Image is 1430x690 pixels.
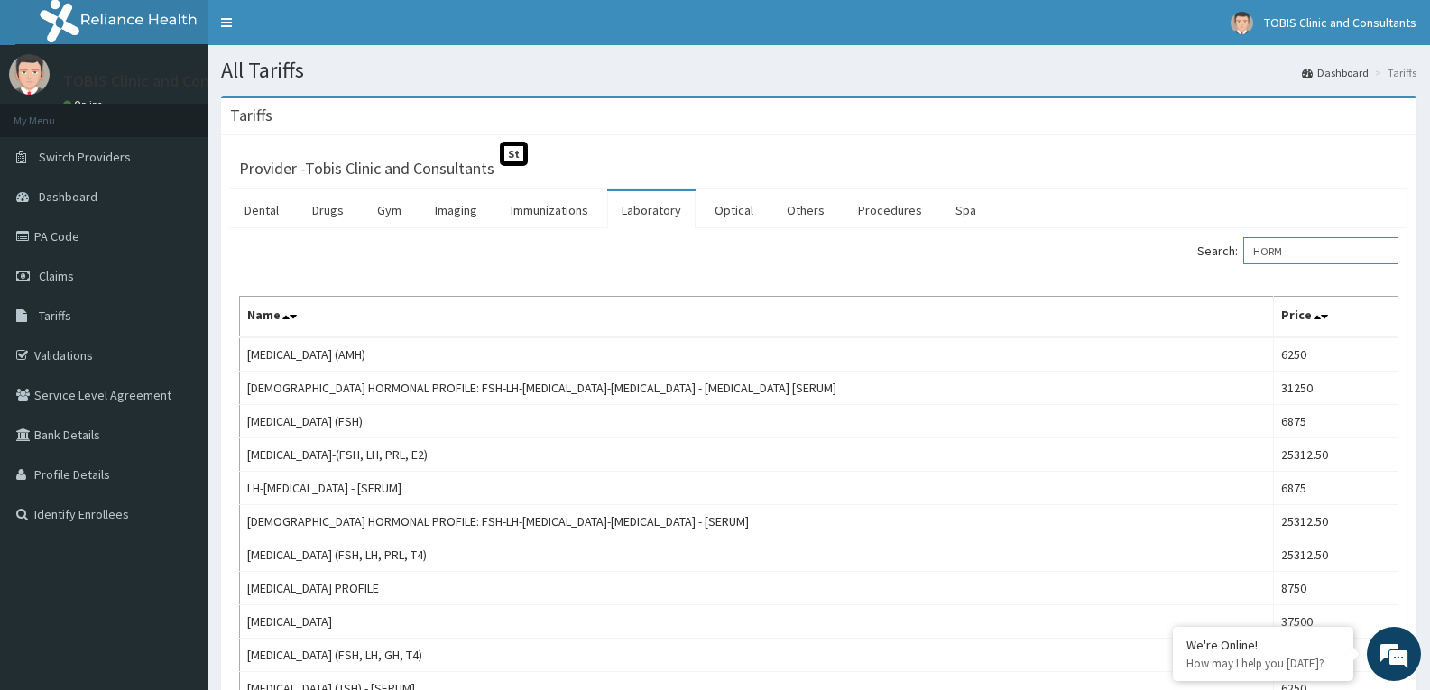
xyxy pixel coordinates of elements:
td: [DEMOGRAPHIC_DATA] HORMONAL PROFILE: FSH-LH-[MEDICAL_DATA]-[MEDICAL_DATA] - [MEDICAL_DATA] [SERUM] [240,372,1274,405]
td: [MEDICAL_DATA] (FSH, LH, PRL, T4) [240,538,1274,572]
img: d_794563401_company_1708531726252_794563401 [33,90,73,135]
a: Imaging [420,191,492,229]
li: Tariffs [1370,65,1416,80]
td: 6875 [1273,405,1398,438]
p: TOBIS Clinic and Consultants [63,73,268,89]
a: Dashboard [1302,65,1369,80]
a: Dental [230,191,293,229]
h3: Provider - Tobis Clinic and Consultants [239,161,494,177]
td: [MEDICAL_DATA] (FSH, LH, GH, T4) [240,639,1274,672]
a: Laboratory [607,191,696,229]
span: Claims [39,268,74,284]
a: Online [63,98,106,111]
span: TOBIS Clinic and Consultants [1264,14,1416,31]
a: Drugs [298,191,358,229]
p: How may I help you today? [1186,656,1340,671]
span: We're online! [105,227,249,409]
td: [MEDICAL_DATA]-(FSH, LH, PRL, E2) [240,438,1274,472]
div: Minimize live chat window [296,9,339,52]
label: Search: [1197,237,1398,264]
th: Price [1273,297,1398,338]
td: [MEDICAL_DATA] [240,605,1274,639]
textarea: Type your message and hit 'Enter' [9,492,344,556]
img: User Image [1231,12,1253,34]
td: 25312.50 [1273,505,1398,538]
td: [MEDICAL_DATA] PROFILE [240,572,1274,605]
td: 6250 [1273,337,1398,372]
span: St [500,142,528,166]
td: 25312.50 [1273,438,1398,472]
td: 31250 [1273,372,1398,405]
span: Switch Providers [39,149,131,165]
h1: All Tariffs [221,59,1416,82]
h3: Tariffs [230,107,272,124]
td: [DEMOGRAPHIC_DATA] HORMONAL PROFILE: FSH-LH-[MEDICAL_DATA]-[MEDICAL_DATA] - [SERUM] [240,505,1274,538]
div: We're Online! [1186,637,1340,653]
td: [MEDICAL_DATA] (FSH) [240,405,1274,438]
td: 25312.50 [1273,538,1398,572]
td: 6875 [1273,472,1398,505]
input: Search: [1243,237,1398,264]
a: Immunizations [496,191,603,229]
th: Name [240,297,1274,338]
td: [MEDICAL_DATA] (AMH) [240,337,1274,372]
td: 8750 [1273,572,1398,605]
td: LH-[MEDICAL_DATA] - [SERUM] [240,472,1274,505]
img: User Image [9,54,50,95]
a: Others [772,191,839,229]
a: Spa [941,191,991,229]
a: Gym [363,191,416,229]
a: Optical [700,191,768,229]
a: Procedures [844,191,936,229]
span: Tariffs [39,308,71,324]
span: Dashboard [39,189,97,205]
td: 37500 [1273,605,1398,639]
div: Chat with us now [94,101,303,124]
